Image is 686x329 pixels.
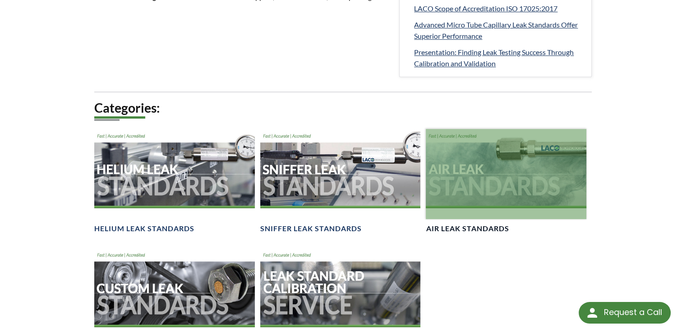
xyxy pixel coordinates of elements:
h2: Categories: [94,100,592,116]
a: Presentation: Finding Leak Testing Success Through Calibration and Validation [414,46,584,69]
h4: Air Leak Standards [426,224,509,233]
a: LACO Scope of Accreditation ISO 17025:2017 [414,3,584,14]
a: Sniffer Leak Standards headerSniffer Leak Standards [260,129,421,233]
a: Air Leak Standards headerAir Leak Standards [426,129,586,233]
div: Request a Call [579,302,671,324]
span: LACO Scope of Accreditation ISO 17025:2017 [414,4,557,13]
a: Helium Leak Standards headerHelium Leak Standards [94,129,255,233]
img: round button [585,306,599,320]
span: Presentation: Finding Leak Testing Success Through Calibration and Validation [414,48,574,68]
div: Request a Call [603,302,662,323]
h4: Sniffer Leak Standards [260,224,362,233]
h4: Helium Leak Standards [94,224,194,233]
span: Advanced Micro Tube Capillary Leak Standards Offer Superior Performance [414,20,578,41]
a: Advanced Micro Tube Capillary Leak Standards Offer Superior Performance [414,19,584,42]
